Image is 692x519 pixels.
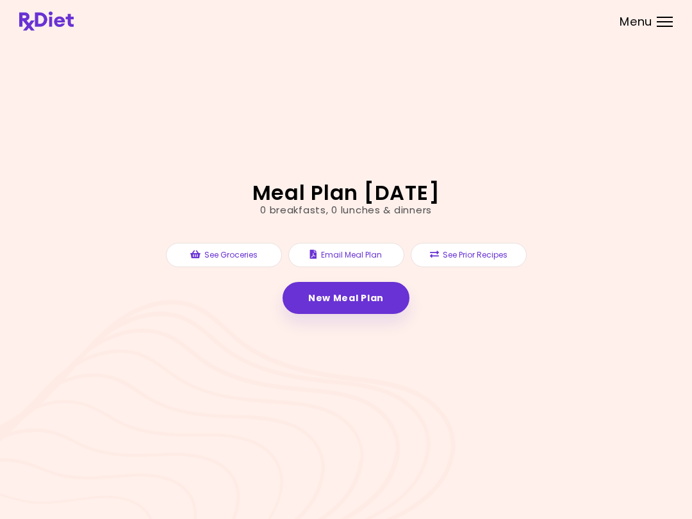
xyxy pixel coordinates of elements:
[288,243,404,267] button: Email Meal Plan
[166,243,282,267] button: See Groceries
[19,12,74,31] img: RxDiet
[620,16,652,28] span: Menu
[252,183,440,203] h2: Meal Plan [DATE]
[260,203,432,218] div: 0 breakfasts , 0 lunches & dinners
[411,243,527,267] button: See Prior Recipes
[283,282,409,314] a: New Meal Plan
